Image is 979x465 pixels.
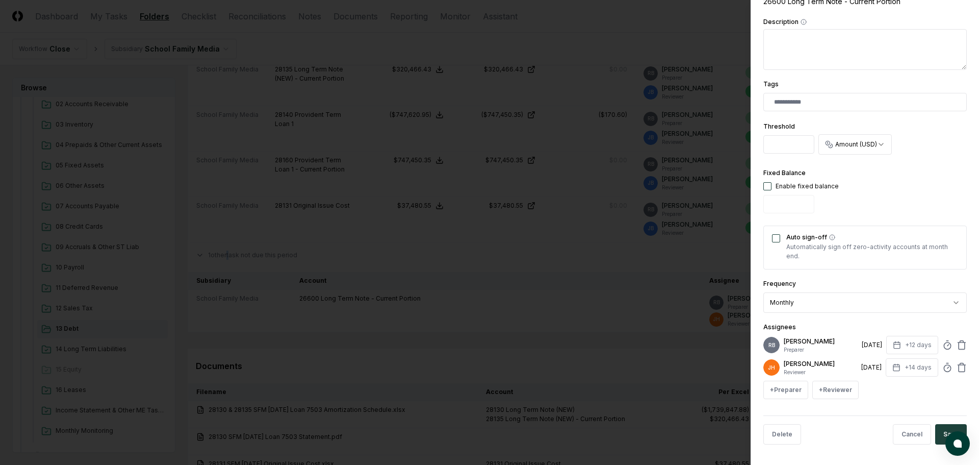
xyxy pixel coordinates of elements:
[768,341,775,349] span: RB
[784,337,858,346] p: [PERSON_NAME]
[763,123,795,130] label: Threshold
[763,169,806,177] label: Fixed Balance
[829,234,835,240] button: Auto sign-off
[763,424,801,445] button: Delete
[776,182,839,191] div: Enable fixed balance
[784,359,857,369] p: [PERSON_NAME]
[768,364,775,372] span: JH
[763,80,779,88] label: Tags
[784,369,857,376] p: Reviewer
[886,358,938,377] button: +14 days
[886,336,938,354] button: +12 days
[763,323,796,331] label: Assignees
[862,340,882,350] div: [DATE]
[786,242,958,261] p: Automatically sign off zero-activity accounts at month end.
[861,363,882,372] div: [DATE]
[763,381,808,399] button: +Preparer
[935,424,967,445] button: Save
[763,19,967,25] label: Description
[784,346,858,354] p: Preparer
[801,19,807,25] button: Description
[812,381,859,399] button: +Reviewer
[786,234,958,240] label: Auto sign-off
[893,424,931,445] button: Cancel
[763,280,796,287] label: Frequency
